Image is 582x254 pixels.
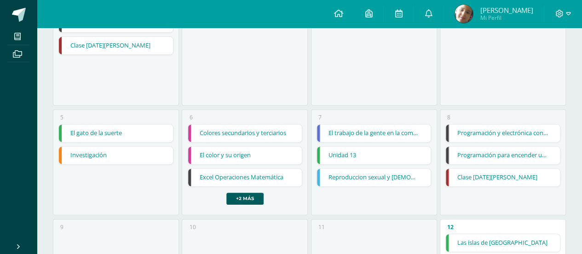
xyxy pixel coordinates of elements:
span: Mi Perfil [480,14,533,22]
a: Las islas de [GEOGRAPHIC_DATA] [446,234,560,252]
div: Excel Operaciones Matemática | Tarea [188,168,303,187]
a: Programación para encender un LED [446,147,560,164]
div: Programación para encender un LED | Tarea [445,146,560,165]
div: 8 [447,113,450,121]
div: El trabajo de la gente en la comunidad | Tarea [317,124,432,142]
a: Clase [DATE][PERSON_NAME] [446,169,560,186]
div: El color y su origen | Tarea [188,146,303,165]
div: 7 [318,113,322,121]
div: Investigación | Tarea [58,146,173,165]
div: 10 [189,223,196,231]
div: Unidad 13 | Tarea [317,146,432,165]
div: Programación y electrónica con Arduino | Tarea [445,124,560,142]
a: El trabajo de la gente en la comunidad [317,124,431,142]
div: Reproduccion sexual y asexual de las plantas | Tarea [317,168,432,187]
div: 5 [60,113,63,121]
img: ebf86de36a7f1417d39ad420626bee39.png [455,5,473,23]
a: Investigación [59,147,173,164]
div: Las islas de basura | Tarea [445,234,560,252]
a: Unidad 13 [317,147,431,164]
a: El color y su origen [188,147,302,164]
div: 12 [447,223,454,231]
a: Excel Operaciones Matemática [188,169,302,186]
div: Clase 8 de agosto | Tarea [445,168,560,187]
span: [PERSON_NAME] [480,6,533,15]
a: Programación y electrónica con [PERSON_NAME] [446,124,560,142]
a: Colores secundarios y terciarios [188,124,302,142]
a: Reproduccion sexual y [DEMOGRAPHIC_DATA] de las plantas [317,169,431,186]
div: 6 [189,113,192,121]
div: 9 [60,223,63,231]
a: Clase [DATE][PERSON_NAME] [59,37,173,54]
a: El gato de la suerte [59,124,173,142]
div: Colores secundarios y terciarios | Tarea [188,124,303,142]
div: 11 [318,223,325,231]
div: El gato de la suerte | Tarea [58,124,173,142]
div: Clase 1 de agosto | Tarea [58,36,173,55]
a: +2 más [226,193,264,205]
